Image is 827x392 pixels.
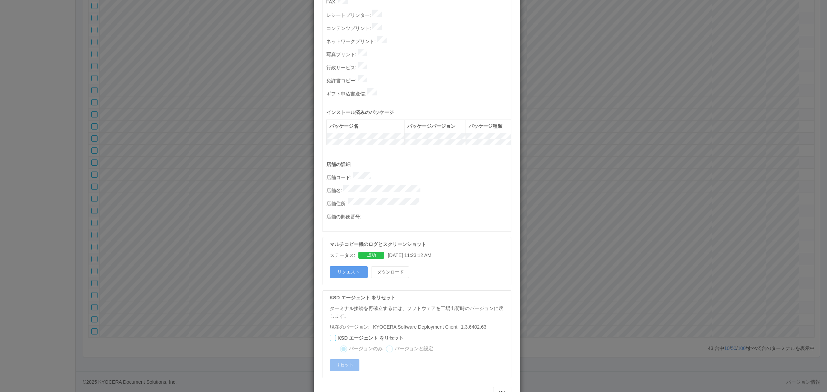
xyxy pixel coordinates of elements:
[395,345,433,352] label: バージョンと設定
[326,23,511,32] p: コンテンツプリント :
[369,324,486,330] span: 1.3.6402.63
[326,109,511,116] p: インストール済みのパッケージ
[330,294,508,301] p: KSD エージェント をリセット
[330,323,508,331] p: 現在のバージョン:
[330,266,368,278] button: リクエスト
[326,75,511,85] p: 免許書コピー :
[330,359,359,371] button: リセット
[326,198,511,208] p: 店舗住所 :
[326,185,511,195] p: 店舗名 :
[326,161,511,168] p: 店舗の詳細
[326,172,511,182] p: 店舗コード :
[338,334,404,342] label: KSD エージェント をリセット
[326,49,511,59] p: 写真プリント :
[330,252,508,259] div: [DATE] 11:23:12 AM
[326,36,511,45] p: ネットワークプリント :
[326,62,511,72] p: 行政サービス :
[373,324,457,330] span: KYOCERA Software Deployment Client
[330,241,508,248] p: マルチコピー機のログとスクリーンショット
[407,123,463,130] div: パッケージバージョン
[349,345,382,352] label: バージョンのみ
[329,123,401,130] div: パッケージ名
[330,305,508,320] p: ターミナル接続を再確立するには、ソフトウェアを工場出荷時のバージョンに戻します。
[371,266,409,278] button: ダウンロード
[326,88,511,98] p: ギフト申込書送信 :
[330,252,355,259] p: ステータス:
[469,123,508,130] div: パッケージ種類
[326,211,511,221] p: 店舗の郵便番号 :
[326,10,511,19] p: レシートプリンター :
